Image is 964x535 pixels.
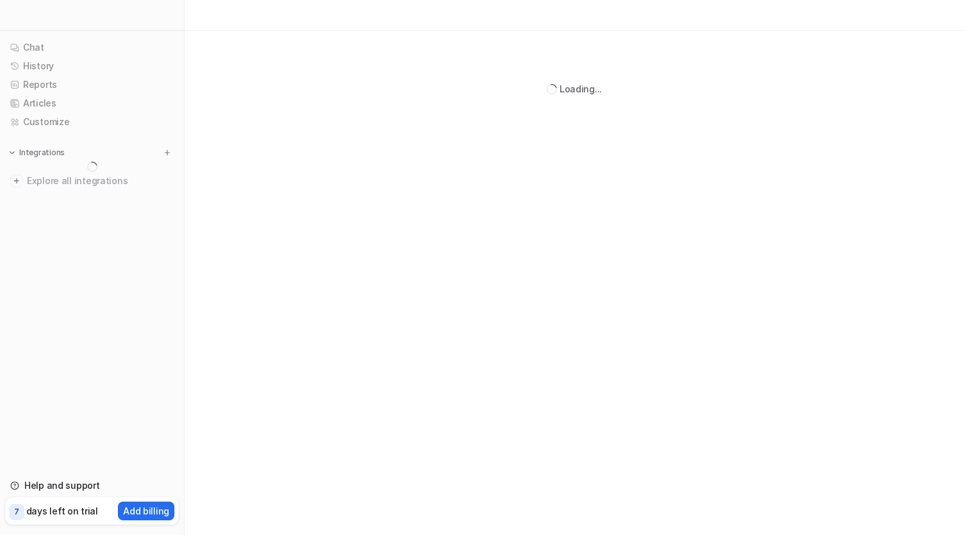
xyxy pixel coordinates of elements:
img: menu_add.svg [163,148,172,157]
button: Integrations [5,146,69,159]
a: History [5,57,179,75]
p: Integrations [19,148,65,158]
img: expand menu [8,148,17,157]
a: Articles [5,94,179,112]
a: Explore all integrations [5,172,179,190]
a: Customize [5,113,179,131]
img: explore all integrations [10,174,23,187]
a: Reports [5,76,179,94]
button: Add billing [118,502,174,520]
a: Chat [5,38,179,56]
p: days left on trial [26,504,98,518]
a: Help and support [5,477,179,495]
p: Add billing [123,504,169,518]
div: Loading... [560,82,602,96]
p: 7 [14,506,19,518]
span: Explore all integrations [27,171,174,191]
